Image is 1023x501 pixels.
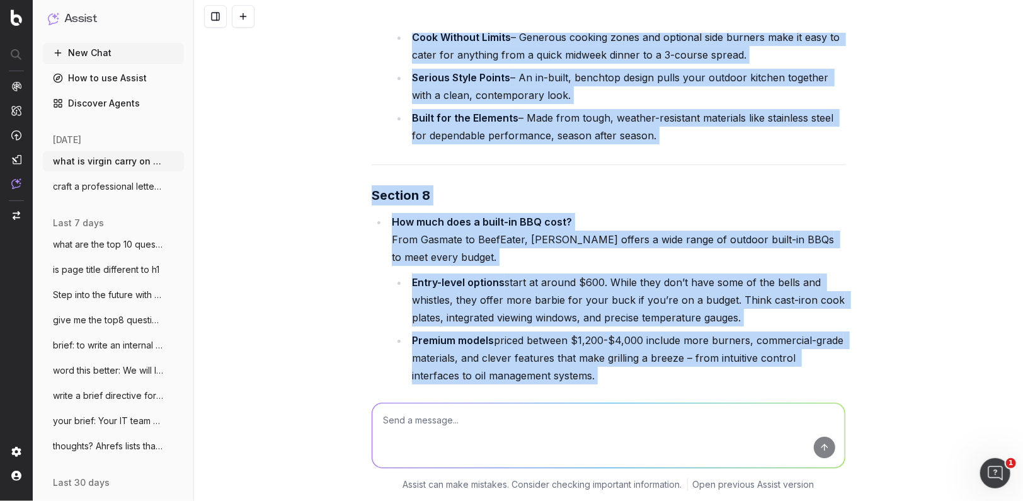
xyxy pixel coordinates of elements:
[53,415,164,427] span: your brief: Your IT team have limited ce
[43,360,184,381] button: word this better: We will look at having
[53,339,164,352] span: brief: to write an internal comms update
[43,436,184,456] button: thoughts? Ahrefs lists that all non-bran
[412,71,510,84] strong: Serious Style Points
[412,31,511,43] strong: Cook Without Limits
[43,335,184,355] button: brief: to write an internal comms update
[11,471,21,481] img: My account
[53,217,104,229] span: last 7 days
[388,213,845,384] li: From Gasmate to BeefEater, [PERSON_NAME] offers a wide range of outdoor built-in BBQs to meet eve...
[408,69,845,104] li: – An in-built, benchtop design pulls your outdoor kitchen together with a clean, contemporary look.
[372,188,430,203] strong: Section 8
[53,289,164,301] span: Step into the future with Wi-Fi 7! From
[980,458,1010,488] iframe: Intercom live chat
[53,263,159,276] span: is page title different to h1
[53,476,110,489] span: last 30 days
[48,10,179,28] button: Assist
[11,130,21,141] img: Activation
[53,364,164,377] span: word this better: We will look at having
[53,440,164,452] span: thoughts? Ahrefs lists that all non-bran
[693,478,814,491] a: Open previous Assist version
[48,13,59,25] img: Assist
[1006,458,1016,468] span: 1
[408,331,845,384] li: priced between $1,200-$4,000 include more burners, commercial-grade materials, and clever feature...
[13,211,20,220] img: Switch project
[43,411,184,431] button: your brief: Your IT team have limited ce
[408,28,845,64] li: – Generous cooking zones and optional side burners make it easy to cater for anything from a quic...
[403,478,682,491] p: Assist can make mistakes. Consider checking important information.
[11,447,21,457] img: Setting
[43,310,184,330] button: give me the top8 questions from this Als
[43,151,184,171] button: what is virgin carry on only
[43,176,184,197] button: craft a professional letter for chargepb
[53,314,164,326] span: give me the top8 questions from this Als
[11,154,21,164] img: Studio
[11,9,22,26] img: Botify logo
[43,43,184,63] button: New Chat
[11,81,21,91] img: Analytics
[43,234,184,255] button: what are the top 10 questions that shoul
[412,334,494,347] strong: Premium models
[408,109,845,144] li: – Made from tough, weather-resistant materials like stainless steel for dependable performance, s...
[53,134,81,146] span: [DATE]
[64,10,97,28] h1: Assist
[43,386,184,406] button: write a brief directive for a staff memb
[53,389,164,402] span: write a brief directive for a staff memb
[43,285,184,305] button: Step into the future with Wi-Fi 7! From
[412,276,505,289] strong: Entry-level options
[43,93,184,113] a: Discover Agents
[53,238,164,251] span: what are the top 10 questions that shoul
[53,155,164,168] span: what is virgin carry on only
[412,112,518,124] strong: Built for the Elements
[43,68,184,88] a: How to use Assist
[11,105,21,116] img: Intelligence
[408,274,845,326] li: start at around $600. While they don’t have some of the bells and whistles, they offer more barbi...
[43,260,184,280] button: is page title different to h1
[11,178,21,189] img: Assist
[392,216,572,228] strong: How much does a built-in BBQ cost?
[53,180,164,193] span: craft a professional letter for chargepb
